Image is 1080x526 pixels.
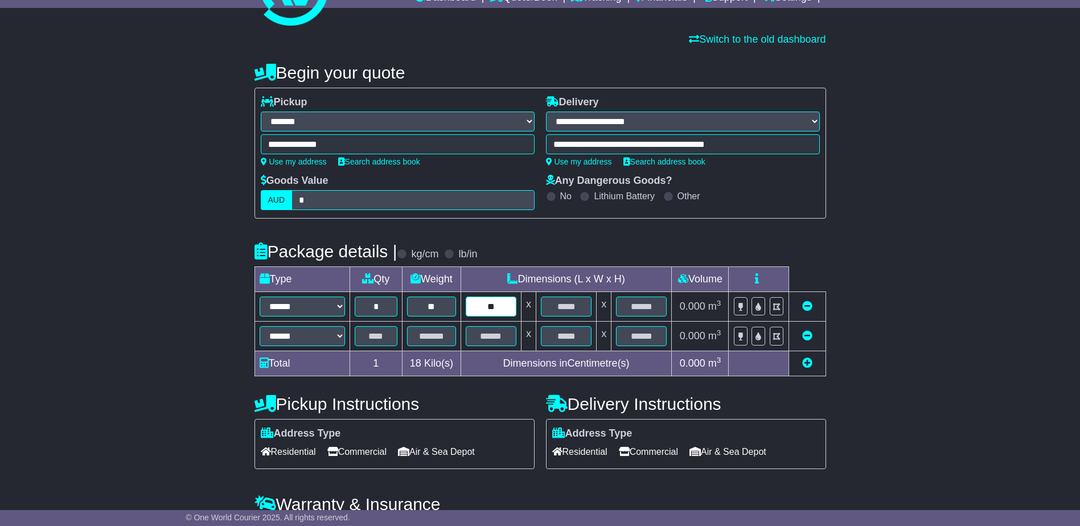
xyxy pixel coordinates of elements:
[458,248,477,261] label: lb/in
[350,351,403,376] td: 1
[261,157,327,166] a: Use my address
[254,394,535,413] h4: Pickup Instructions
[411,248,438,261] label: kg/cm
[521,292,536,322] td: x
[410,357,421,369] span: 18
[546,175,672,187] label: Any Dangerous Goods?
[521,322,536,351] td: x
[327,443,387,461] span: Commercial
[403,351,461,376] td: Kilo(s)
[254,63,826,82] h4: Begin your quote
[350,267,403,292] td: Qty
[717,299,721,307] sup: 3
[594,191,655,202] label: Lithium Battery
[398,443,475,461] span: Air & Sea Depot
[680,330,705,342] span: 0.000
[254,242,397,261] h4: Package details |
[552,443,607,461] span: Residential
[546,96,599,109] label: Delivery
[717,356,721,364] sup: 3
[677,191,700,202] label: Other
[672,267,729,292] td: Volume
[802,357,812,369] a: Add new item
[403,267,461,292] td: Weight
[261,190,293,210] label: AUD
[461,351,672,376] td: Dimensions in Centimetre(s)
[254,495,826,513] h4: Warranty & Insurance
[552,428,633,440] label: Address Type
[186,513,350,522] span: © One World Courier 2025. All rights reserved.
[802,330,812,342] a: Remove this item
[597,322,611,351] td: x
[680,357,705,369] span: 0.000
[546,394,826,413] h4: Delivery Instructions
[708,301,721,312] span: m
[680,301,705,312] span: 0.000
[717,328,721,337] sup: 3
[261,428,341,440] label: Address Type
[261,96,307,109] label: Pickup
[689,34,826,45] a: Switch to the old dashboard
[254,267,350,292] td: Type
[338,157,420,166] a: Search address book
[546,157,612,166] a: Use my address
[254,351,350,376] td: Total
[623,157,705,166] a: Search address book
[461,267,672,292] td: Dimensions (L x W x H)
[708,330,721,342] span: m
[708,357,721,369] span: m
[802,301,812,312] a: Remove this item
[560,191,572,202] label: No
[689,443,766,461] span: Air & Sea Depot
[597,292,611,322] td: x
[619,443,678,461] span: Commercial
[261,175,328,187] label: Goods Value
[261,443,316,461] span: Residential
